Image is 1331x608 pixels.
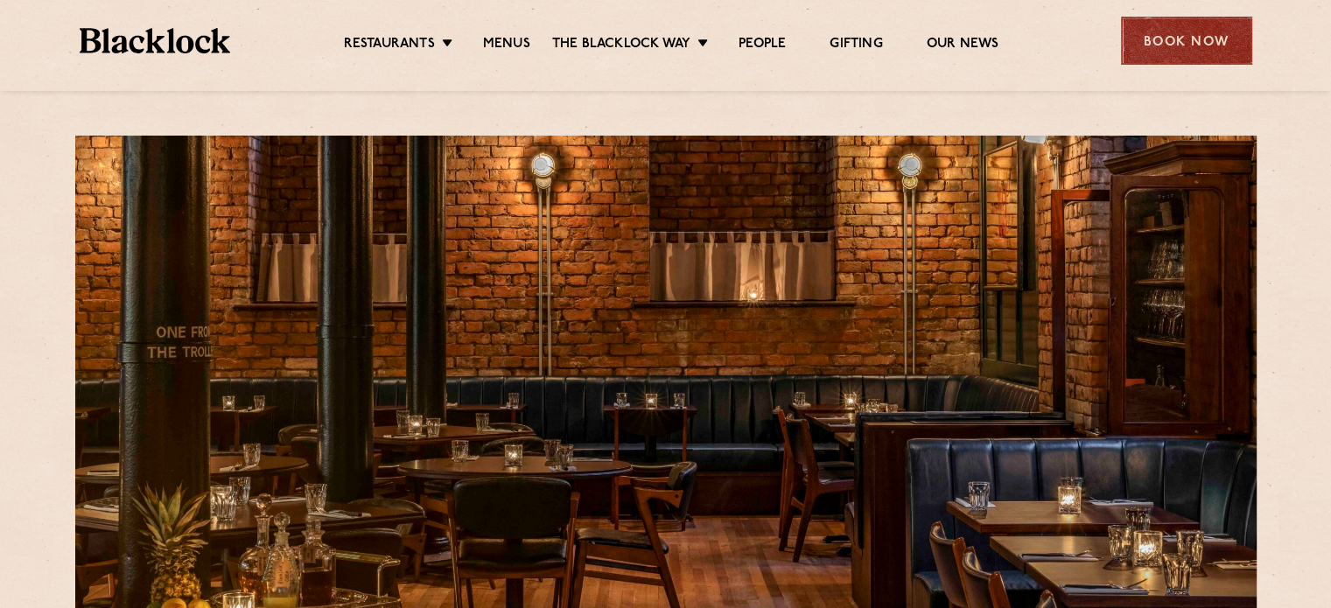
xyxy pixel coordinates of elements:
a: Gifting [830,36,882,55]
a: Menus [483,36,530,55]
a: Our News [927,36,999,55]
a: Restaurants [344,36,435,55]
a: The Blacklock Way [552,36,690,55]
img: BL_Textured_Logo-footer-cropped.svg [80,28,231,53]
a: People [739,36,786,55]
div: Book Now [1121,17,1252,65]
